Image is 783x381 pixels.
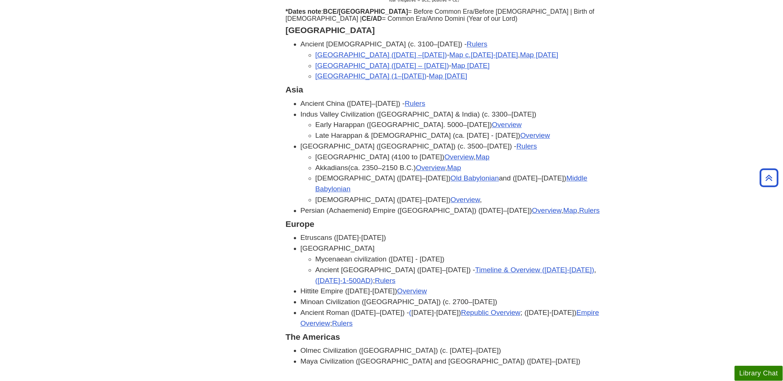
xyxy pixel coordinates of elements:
li: Hittite Empire ([DATE]-[DATE]) [301,286,609,297]
button: Library Chat [735,366,783,381]
a: Overview [532,206,562,214]
a: Overview [492,121,522,128]
a: Overview [520,131,550,139]
a: Overview [416,164,445,172]
li: [DEMOGRAPHIC_DATA] ( [316,195,609,205]
a: Rulers [375,277,395,284]
li: Late Harappan & [DEMOGRAPHIC_DATA] (ca. [DATE] - [DATE]) [316,130,609,141]
li: [GEOGRAPHIC_DATA] [301,243,609,286]
a: Map [563,206,577,214]
strong: *Dates note [286,8,321,15]
li: Maya Civilization ([GEOGRAPHIC_DATA] and [GEOGRAPHIC_DATA]) ([DATE]–[DATE]) [301,356,609,367]
strong: Europe [286,219,315,229]
a: [GEOGRAPHIC_DATA] (1–[DATE]) [316,72,427,80]
li: [GEOGRAPHIC_DATA] ([GEOGRAPHIC_DATA]) (c. 3500–[DATE]) - [301,141,609,205]
a: Rulers [517,142,537,150]
a: Map [DATE] [452,62,490,69]
li: Mycenaean civilization ([DATE] - [DATE]) [316,254,609,265]
a: Rulers [579,206,600,214]
span: (ca. 2350–2150 B.C.) , [348,164,461,172]
li: Persian (Achaemenid) Empire ([GEOGRAPHIC_DATA]) ([DATE]–[DATE]) , , [301,205,609,216]
li: Minoan Civilization ([GEOGRAPHIC_DATA]) (c. 2700–[DATE]) [301,297,609,307]
li: Ancient [DEMOGRAPHIC_DATA] (c. 3100–[DATE]) - [301,39,609,82]
a: ( [409,309,411,316]
h6: : = Before Common Era/Before [DEMOGRAPHIC_DATA] | Birth of [DEMOGRAPHIC_DATA] | = Common Era/Anno... [286,8,609,23]
li: Ancient Roman ([DATE]–[DATE]) - [DATE]-[DATE]) ; ([DATE]-[DATE]) ; [301,307,609,329]
li: Olmec Civilization ([GEOGRAPHIC_DATA]) (c. [DATE]–[DATE]) [301,345,609,356]
li: Indus Valley Civilization ([GEOGRAPHIC_DATA] & India) (c. 3300–[DATE]) [301,109,609,141]
li: [GEOGRAPHIC_DATA] ( ) , [316,152,609,163]
li: - [316,71,609,82]
li: Etruscans ([DATE]-[DATE]) [301,232,609,243]
strong: BCE/[GEOGRAPHIC_DATA] [323,8,408,15]
strong: CE/AD [362,15,382,22]
span: 4100 to [DATE] [394,153,442,161]
a: Map c.[DATE]-[DATE] [450,51,518,59]
strong: Asia [286,85,304,94]
a: ([DATE]-1-500AD) [316,277,373,284]
li: Ancient China ([DATE]–[DATE]) - [301,98,609,109]
a: Overview [451,196,480,203]
strong: [GEOGRAPHIC_DATA] [286,26,375,35]
a: Rulers [467,40,487,48]
a: Rulers [405,100,425,107]
a: Map [DATE] [429,72,467,80]
li: - , [316,50,609,61]
a: Back to Top [757,173,781,183]
a: Overview [397,287,427,295]
a: Old Babylonian [451,174,499,182]
a: Rulers [332,319,353,327]
li: - [316,61,609,71]
a: Empire Overview [301,309,599,327]
a: Map [476,153,489,161]
a: Map [DATE] [520,51,559,59]
a: Overview [444,153,474,161]
a: Timeline & Overview ([DATE]-[DATE]) [475,266,595,274]
li: Ancient [GEOGRAPHIC_DATA] ([DATE]–[DATE]) - , ; [316,265,609,286]
a: [GEOGRAPHIC_DATA] ([DATE] – [DATE]) [316,62,449,69]
strong: The Americas [286,332,340,342]
li: [DEMOGRAPHIC_DATA] ([DATE]–[DATE]) and ([DATE]–[DATE]) [316,173,609,195]
a: Republic Overview [461,309,521,316]
a: [GEOGRAPHIC_DATA] ([DATE] –[DATE]) [316,51,447,59]
li: Early Harappan ([GEOGRAPHIC_DATA]. 5000–[DATE]) [316,120,609,130]
li: Akkadians [316,163,609,173]
a: Map [447,164,461,172]
span: [DATE]–[DATE]) , [399,196,482,203]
